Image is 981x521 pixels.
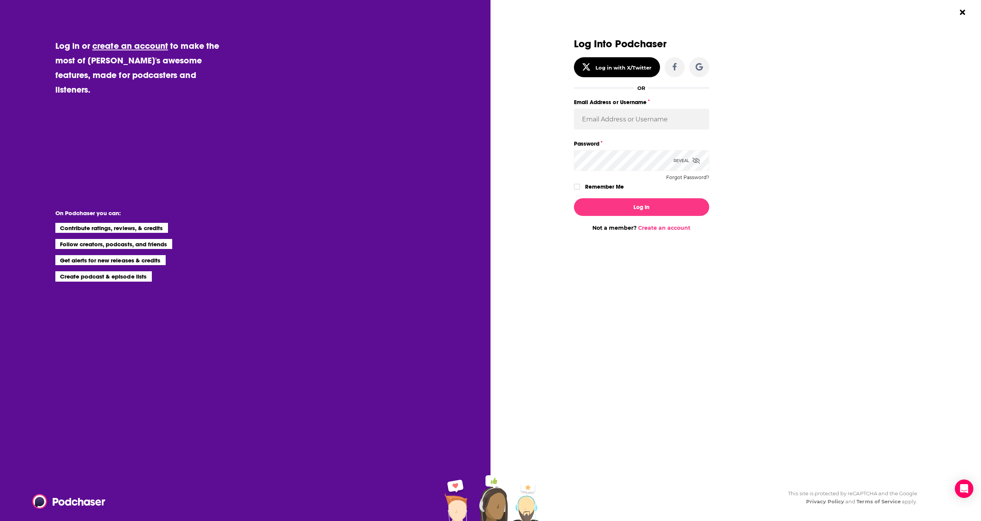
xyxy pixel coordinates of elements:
[574,97,709,107] label: Email Address or Username
[574,224,709,231] div: Not a member?
[673,150,700,171] div: Reveal
[595,65,652,71] div: Log in with X/Twitter
[637,85,645,91] div: OR
[856,498,901,504] a: Terms of Service
[955,5,970,20] button: Close Button
[585,182,624,192] label: Remember Me
[574,198,709,216] button: Log In
[638,224,690,231] a: Create an account
[955,480,973,498] div: Open Intercom Messenger
[666,175,709,180] button: Forgot Password?
[55,255,166,265] li: Get alerts for new releases & credits
[574,57,660,77] button: Log in with X/Twitter
[574,38,709,50] h3: Log Into Podchaser
[55,223,168,233] li: Contribute ratings, reviews, & credits
[32,494,106,509] img: Podchaser - Follow, Share and Rate Podcasts
[55,209,209,217] li: On Podchaser you can:
[574,109,709,129] input: Email Address or Username
[55,239,173,249] li: Follow creators, podcasts, and friends
[574,139,709,149] label: Password
[32,494,100,509] a: Podchaser - Follow, Share and Rate Podcasts
[782,489,917,506] div: This site is protected by reCAPTCHA and the Google and apply.
[92,40,168,51] a: create an account
[55,271,152,281] li: Create podcast & episode lists
[806,498,845,504] a: Privacy Policy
